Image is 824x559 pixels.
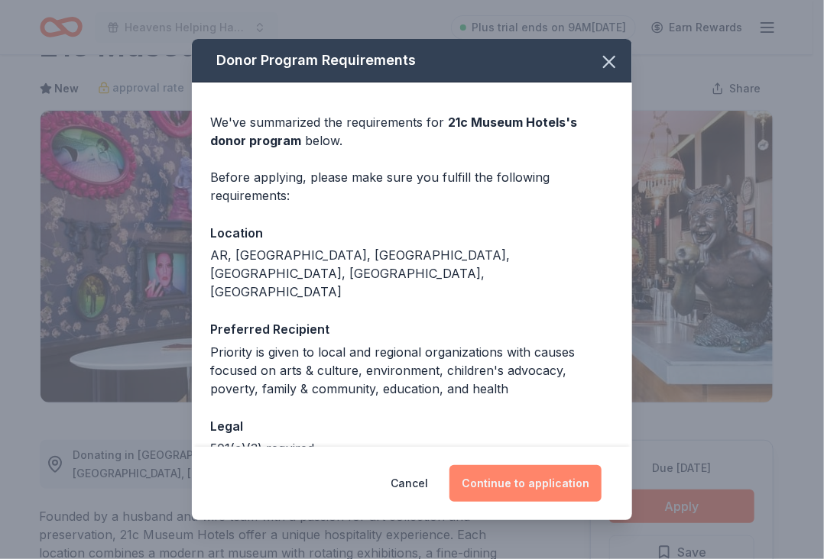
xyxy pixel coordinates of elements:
[210,223,614,243] div: Location
[210,319,614,339] div: Preferred Recipient
[210,439,614,457] div: 501(c)(3) required
[210,246,614,301] div: AR, [GEOGRAPHIC_DATA], [GEOGRAPHIC_DATA], [GEOGRAPHIC_DATA], [GEOGRAPHIC_DATA], [GEOGRAPHIC_DATA]
[210,113,614,150] div: We've summarized the requirements for below.
[192,39,632,82] div: Donor Program Requirements
[449,465,602,502] button: Continue to application
[210,416,614,436] div: Legal
[210,168,614,205] div: Before applying, please make sure you fulfill the following requirements:
[210,343,614,398] div: Priority is given to local and regional organizations with causes focused on arts & culture, envi...
[391,465,428,502] button: Cancel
